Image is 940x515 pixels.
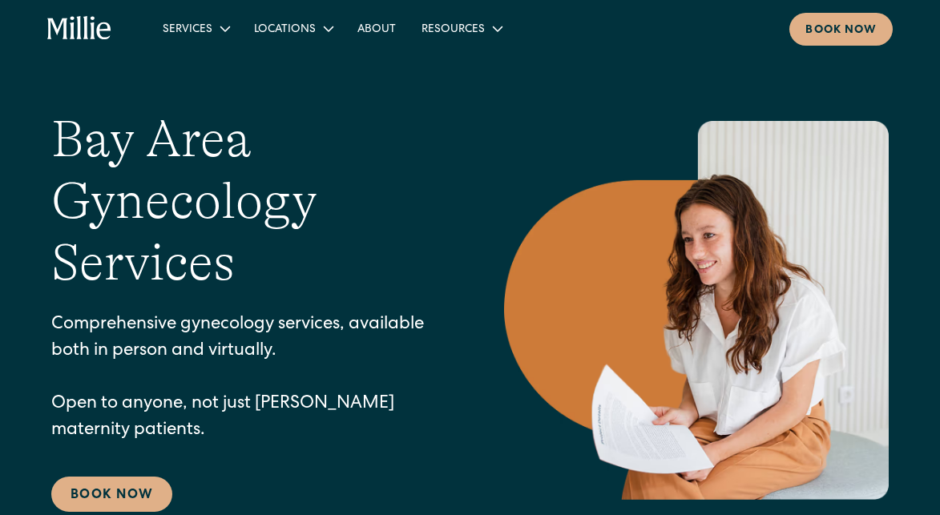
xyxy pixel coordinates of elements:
[789,13,893,46] a: Book now
[409,15,514,42] div: Resources
[163,22,212,38] div: Services
[422,22,485,38] div: Resources
[345,15,409,42] a: About
[150,15,241,42] div: Services
[241,15,345,42] div: Locations
[51,477,172,512] a: Book Now
[51,109,440,293] h1: Bay Area Gynecology Services
[51,312,440,445] p: Comprehensive gynecology services, available both in person and virtually. Open to anyone, not ju...
[805,22,877,39] div: Book now
[47,16,112,42] a: home
[504,121,889,500] img: Smiling woman holding documents during a consultation, reflecting supportive guidance in maternit...
[254,22,316,38] div: Locations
